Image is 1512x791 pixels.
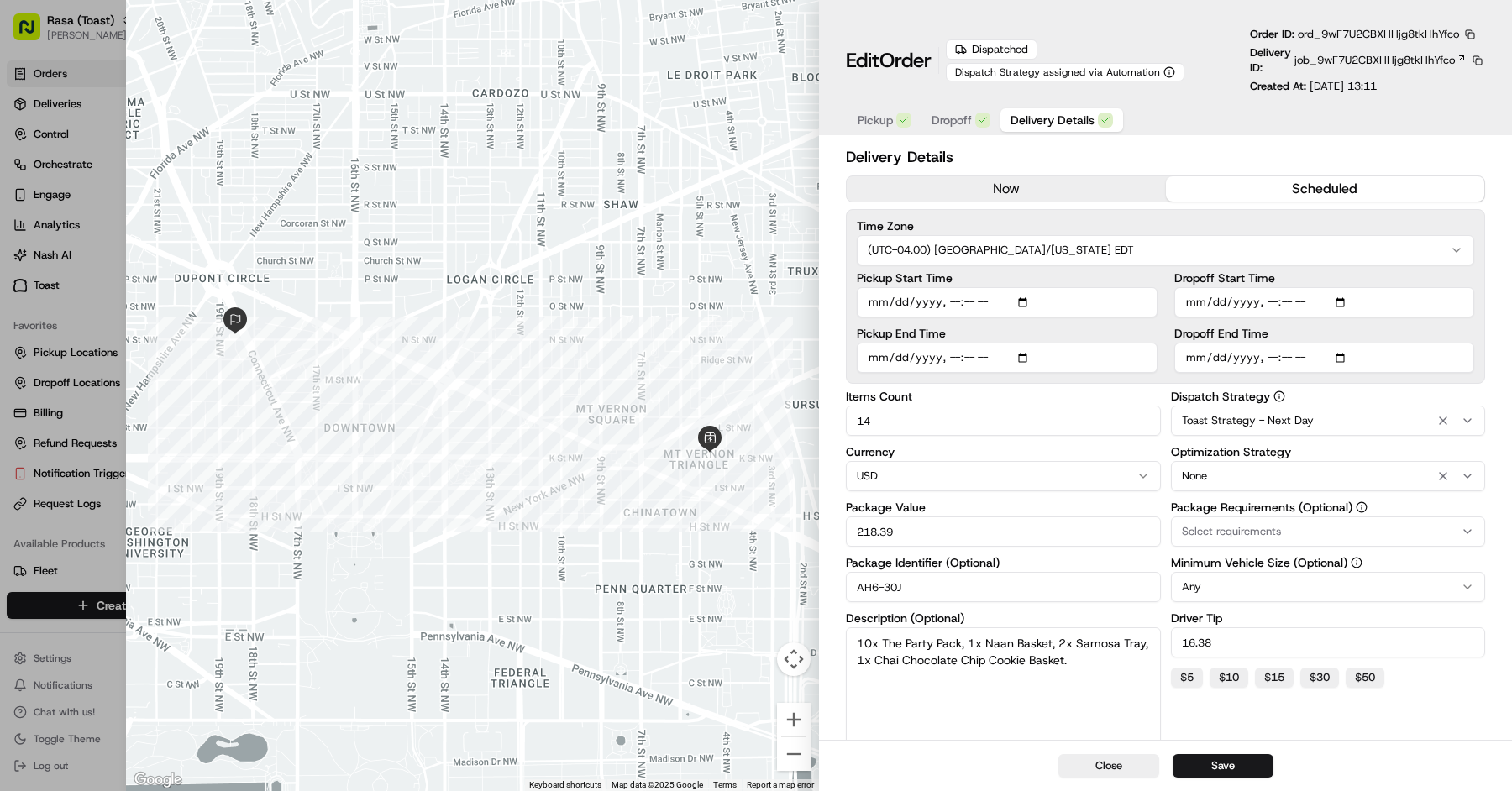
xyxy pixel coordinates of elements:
span: Pickup [858,112,893,128]
button: Zoom out [777,737,811,771]
p: Created At: [1250,79,1377,94]
a: job_9wF7U2CBXHHjg8tkHhYfco [1294,53,1467,68]
button: See all [260,214,306,234]
label: Package Requirements (Optional) [1171,501,1486,513]
label: Dropoff Start Time [1174,272,1475,284]
a: 💻API Documentation [135,368,276,398]
a: Open this area in Google Maps (opens a new window) [130,769,186,791]
input: Enter items count [846,406,1161,436]
a: Powered byPylon [118,415,203,428]
button: Dispatch Strategy assigned via Automation [946,63,1184,81]
label: Description (Optional) [846,612,1161,624]
button: $5 [1171,668,1203,688]
span: ezil cloma [52,305,102,318]
span: [DATE] [116,305,150,318]
span: Dispatch Strategy assigned via Automation [955,65,1160,79]
button: Start new chat [286,165,306,185]
div: 📗 [17,376,30,390]
img: nakirzaman [17,244,44,270]
a: 📗Knowledge Base [10,368,135,398]
label: Package Identifier (Optional) [846,557,1161,568]
span: • [114,259,120,273]
img: 1727276513143-84d647e1-66c0-4f92-a045-3c9f9f5dfd92 [35,160,66,190]
label: Dropoff End Time [1174,327,1475,339]
label: Pickup End Time [857,327,1158,339]
p: Welcome 👋 [17,66,306,93]
input: Got a question? Start typing here... [44,107,302,125]
textarea: 10x The Party Pack, 1x Naan Basket, 2x Samosa Tray, 1x Chai Chocolate Chip Cookie Basket. [846,627,1161,748]
span: job_9wF7U2CBXHHjg8tkHhYfco [1294,53,1455,68]
button: scheduled [1166,176,1485,202]
span: None [1182,469,1207,484]
label: Currency [846,446,1161,458]
label: Dispatch Strategy [1171,390,1486,402]
button: $15 [1255,668,1294,688]
h2: Delivery Details [846,145,1485,169]
div: We're available if you need us! [76,176,231,190]
label: Package Value [846,501,1161,513]
div: 💻 [142,376,155,390]
h1: Edit [846,47,932,74]
span: Order [879,47,932,74]
div: Start new chat [76,160,276,176]
div: Past conversations [17,217,113,231]
input: Enter package value [846,516,1161,547]
span: Toast Strategy - Next Day [1182,413,1314,428]
div: Dispatched [946,39,1037,60]
span: • [106,305,112,318]
label: Items Count [846,390,1161,402]
button: Close [1058,754,1159,778]
a: Terms (opens in new tab) [713,780,737,789]
button: Toast Strategy - Next Day [1171,406,1486,436]
button: $30 [1300,668,1339,688]
span: [DATE] [124,259,159,273]
button: $50 [1346,668,1384,688]
button: Dispatch Strategy [1273,390,1285,402]
span: Knowledge Base [34,375,129,391]
img: 1736555255976-a54dd68f-1ca7-489b-9aae-adbdc363a1c4 [17,160,47,190]
button: Minimum Vehicle Size (Optional) [1351,557,1362,568]
span: Dropoff [932,112,972,128]
button: Keyboard shortcuts [529,779,601,791]
img: Google [130,769,186,791]
img: Nash [17,16,50,50]
span: [DATE] 13:11 [1310,79,1377,93]
span: ord_9wF7U2CBXHHjg8tkHhYfco [1298,27,1459,41]
label: Minimum Vehicle Size (Optional) [1171,557,1486,568]
label: Pickup Start Time [857,272,1158,284]
label: Time Zone [857,220,1474,232]
input: Enter driver tip [1171,627,1486,657]
button: None [1171,461,1486,491]
div: Delivery ID: [1250,45,1485,76]
button: Package Requirements (Optional) [1356,501,1368,513]
button: Zoom in [777,703,811,736]
button: Save [1173,754,1273,778]
button: now [847,176,1166,202]
p: Order ID: [1250,27,1459,42]
span: Select requirements [1182,524,1281,539]
span: Pylon [167,416,203,428]
input: Enter package identifier [846,572,1161,602]
button: Map camera controls [777,642,811,676]
span: API Documentation [159,375,270,391]
img: ezil cloma [17,289,44,316]
label: Driver Tip [1171,612,1486,624]
a: Report a map error [747,780,814,789]
span: Delivery Details [1011,112,1095,128]
button: Select requirements [1171,516,1486,547]
span: Map data ©2025 Google [612,780,703,789]
span: nakirzaman [52,259,111,273]
button: $10 [1210,668,1248,688]
label: Optimization Strategy [1171,446,1486,458]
